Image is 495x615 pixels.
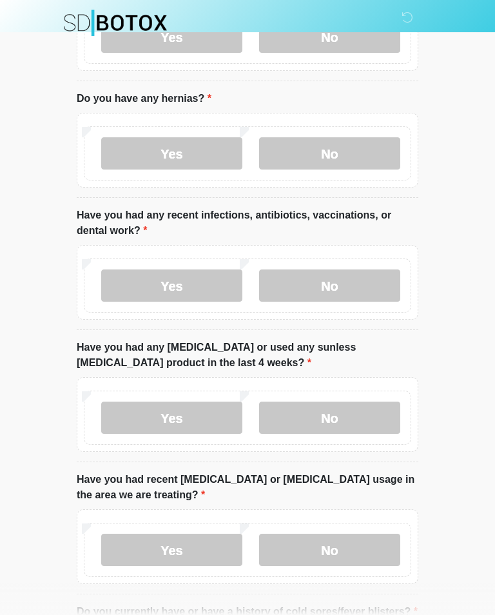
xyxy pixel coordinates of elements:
label: Yes [101,534,242,566]
label: Yes [101,137,242,170]
label: No [259,402,400,434]
label: Have you had any [MEDICAL_DATA] or used any sunless [MEDICAL_DATA] product in the last 4 weeks? [77,340,418,371]
label: Have you had recent [MEDICAL_DATA] or [MEDICAL_DATA] usage in the area we are treating? [77,472,418,503]
label: Yes [101,402,242,434]
img: SDBotox Logo [64,10,167,36]
label: Do you have any hernias? [77,91,211,106]
label: No [259,137,400,170]
label: Yes [101,269,242,302]
label: Have you had any recent infections, antibiotics, vaccinations, or dental work? [77,208,418,239]
label: No [259,269,400,302]
label: No [259,534,400,566]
